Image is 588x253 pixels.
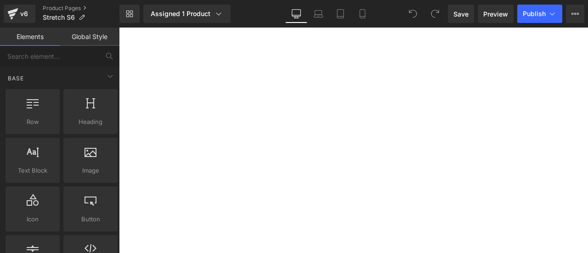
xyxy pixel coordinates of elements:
[7,74,25,83] span: Base
[517,5,562,23] button: Publish
[66,214,115,224] span: Button
[119,5,140,23] a: New Library
[8,166,57,175] span: Text Block
[66,117,115,127] span: Heading
[43,5,119,12] a: Product Pages
[4,5,35,23] a: v6
[478,5,514,23] a: Preview
[453,9,469,19] span: Save
[285,5,307,23] a: Desktop
[351,5,373,23] a: Mobile
[426,5,444,23] button: Redo
[566,5,584,23] button: More
[404,5,422,23] button: Undo
[60,28,119,46] a: Global Style
[8,117,57,127] span: Row
[8,214,57,224] span: Icon
[483,9,508,19] span: Preview
[151,9,223,18] div: Assigned 1 Product
[66,166,115,175] span: Image
[329,5,351,23] a: Tablet
[523,10,546,17] span: Publish
[307,5,329,23] a: Laptop
[18,8,30,20] div: v6
[43,14,75,21] span: Stretch S6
